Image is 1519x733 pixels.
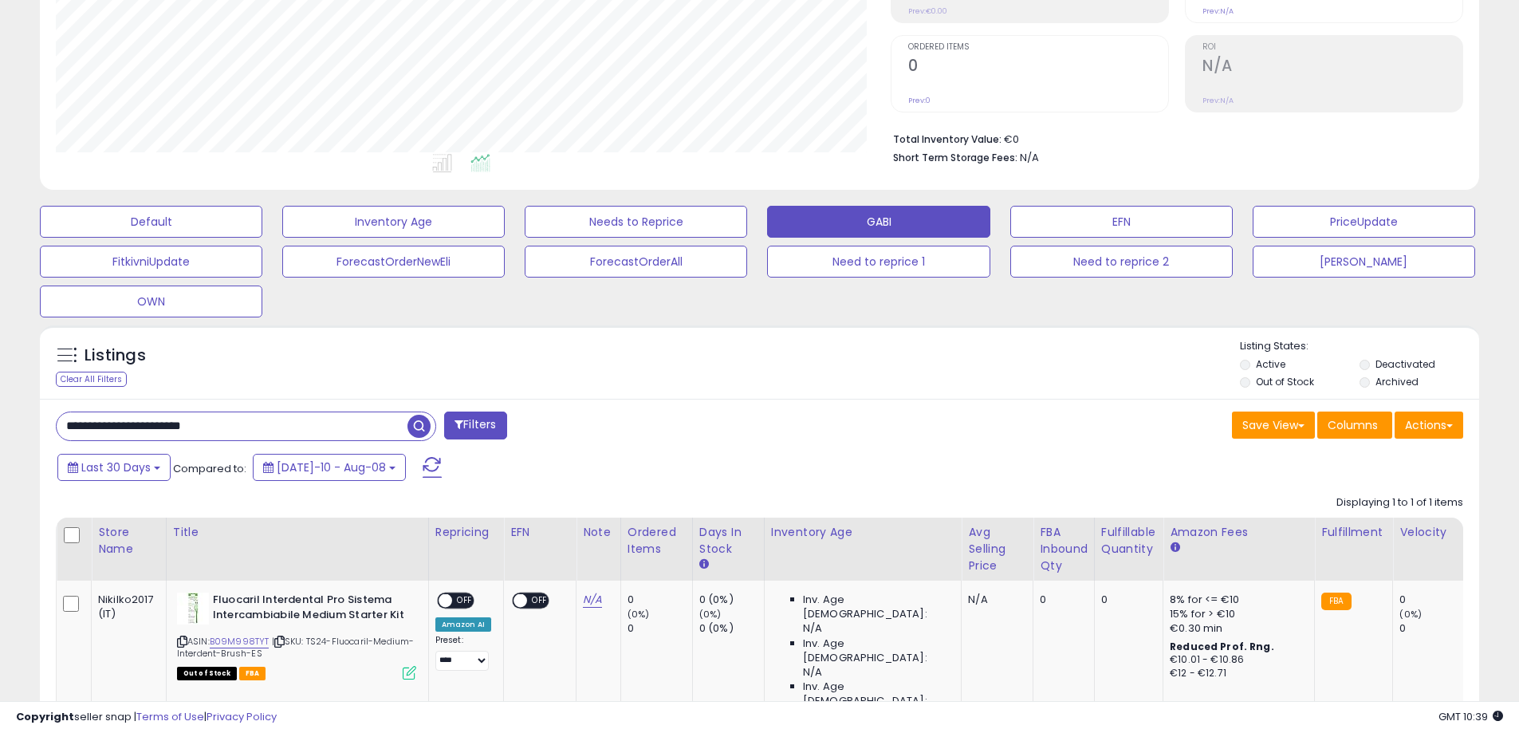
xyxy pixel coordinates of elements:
span: Columns [1328,417,1378,433]
button: GABI [767,206,990,238]
div: €0.30 min [1170,621,1302,636]
div: €10.01 - €10.86 [1170,653,1302,667]
button: Need to reprice 2 [1010,246,1233,278]
small: Amazon Fees. [1170,541,1179,555]
b: Fluocaril Interdental Pro Sistema Intercambiabile Medium Starter Kit [213,593,407,626]
small: Prev: N/A [1202,6,1234,16]
span: Inv. Age [DEMOGRAPHIC_DATA]: [803,593,949,621]
b: Total Inventory Value: [893,132,1002,146]
label: Archived [1375,375,1419,388]
div: Amazon Fees [1170,524,1308,541]
small: Prev: 0 [908,96,931,105]
div: Avg Selling Price [968,524,1026,574]
div: 0 (0%) [699,621,764,636]
span: OFF [452,594,478,608]
button: ForecastOrderAll [525,246,747,278]
b: Reduced Prof. Rng. [1170,640,1274,653]
div: ASIN: [177,593,416,678]
button: Last 30 Days [57,454,171,481]
button: [PERSON_NAME] [1253,246,1475,278]
span: Last 30 Days [81,459,151,475]
span: Compared to: [173,461,246,476]
button: Actions [1395,412,1463,439]
div: Fulfillable Quantity [1101,524,1156,558]
h2: 0 [908,57,1168,78]
span: All listings that are currently out of stock and unavailable for purchase on Amazon [177,667,237,680]
button: Inventory Age [282,206,505,238]
span: ROI [1202,43,1462,52]
button: ForecastOrderNewEli [282,246,505,278]
a: Privacy Policy [207,709,277,724]
div: Displaying 1 to 1 of 1 items [1336,495,1463,510]
div: Ordered Items [628,524,686,558]
span: N/A [803,665,822,680]
span: | SKU: TS24-Fluocaril-Medium-Interdent-Brush-ES [177,635,415,659]
span: Inv. Age [DEMOGRAPHIC_DATA]: [803,636,949,665]
small: Prev: €0.00 [908,6,947,16]
button: Filters [444,412,506,439]
div: Days In Stock [699,524,758,558]
button: Save View [1232,412,1315,439]
div: 0 [1399,593,1464,607]
button: Default [40,206,262,238]
div: 0 (0%) [699,593,764,607]
span: Ordered Items [908,43,1168,52]
div: 0 [628,593,692,607]
div: EFN [510,524,569,541]
button: [DATE]-10 - Aug-08 [253,454,406,481]
label: Out of Stock [1256,375,1314,388]
small: (0%) [628,608,650,621]
b: Short Term Storage Fees: [893,151,1017,164]
div: Fulfillment [1321,524,1386,541]
strong: Copyright [16,709,74,724]
button: OWN [40,286,262,317]
div: Store Name [98,524,159,558]
div: 8% for <= €10 [1170,593,1302,607]
span: Inv. Age [DEMOGRAPHIC_DATA]: [803,680,949,708]
small: FBA [1321,593,1351,610]
div: Title [173,524,422,541]
div: Note [583,524,614,541]
div: Clear All Filters [56,372,127,387]
label: Active [1256,357,1285,371]
span: FBA [239,667,266,680]
div: 0 [1101,593,1151,607]
div: 0 [628,621,692,636]
button: PriceUpdate [1253,206,1475,238]
span: N/A [1020,150,1039,165]
label: Deactivated [1375,357,1435,371]
button: EFN [1010,206,1233,238]
li: €0 [893,128,1451,148]
span: N/A [803,621,822,636]
div: Repricing [435,524,497,541]
span: 2025-09-8 10:39 GMT [1438,709,1503,724]
h5: Listings [85,345,146,367]
div: Preset: [435,635,491,671]
a: N/A [583,592,602,608]
button: FitkivniUpdate [40,246,262,278]
div: N/A [968,593,1021,607]
p: Listing States: [1240,339,1479,354]
div: 0 [1399,621,1464,636]
div: Nikilko2017 (IT) [98,593,154,621]
button: Columns [1317,412,1392,439]
a: Terms of Use [136,709,204,724]
span: OFF [527,594,553,608]
h2: N/A [1202,57,1462,78]
small: (0%) [1399,608,1422,621]
div: 15% for > €10 [1170,607,1302,621]
button: Needs to Reprice [525,206,747,238]
small: Prev: N/A [1202,96,1234,105]
img: 41KWNq8f09L._SL40_.jpg [177,593,209,625]
a: B09M998TYT [210,635,270,648]
div: Amazon AI [435,617,491,632]
div: seller snap | | [16,710,277,725]
div: €12 - €12.71 [1170,667,1302,680]
div: FBA inbound Qty [1040,524,1088,574]
div: 0 [1040,593,1082,607]
div: Velocity [1399,524,1458,541]
span: [DATE]-10 - Aug-08 [277,459,386,475]
button: Need to reprice 1 [767,246,990,278]
small: Days In Stock. [699,558,709,572]
div: Inventory Age [771,524,954,541]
